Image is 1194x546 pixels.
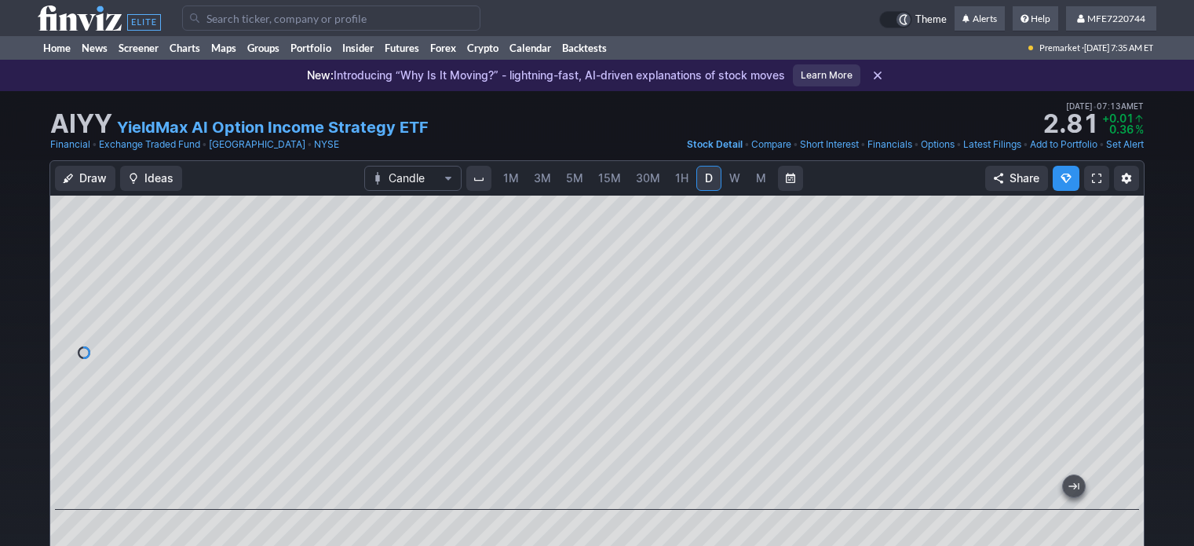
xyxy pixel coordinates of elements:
a: Stock Detail [687,137,743,152]
button: Ideas [120,166,182,191]
span: W [729,171,740,185]
a: Groups [242,36,285,60]
button: Chart Type [364,166,462,191]
a: Fullscreen [1084,166,1109,191]
a: 5M [559,166,590,191]
a: News [76,36,113,60]
a: Short Interest [800,137,859,152]
p: Introducing “Why Is It Moving?” - lightning-fast, AI-driven explanations of stock moves [307,68,785,83]
a: Financials [867,137,912,152]
span: % [1135,123,1144,136]
input: Search [182,5,480,31]
span: • [793,137,798,152]
a: D [696,166,721,191]
a: Exchange Traded Fund [99,137,200,152]
a: Add to Portfolio [1030,137,1097,152]
a: Set Alert [1106,137,1144,152]
a: Learn More [793,64,860,86]
span: • [744,137,750,152]
span: 5M [566,171,583,185]
span: • [914,137,919,152]
a: Compare [751,137,791,152]
span: Share [1010,170,1039,186]
span: MFE7220744 [1087,13,1145,24]
span: • [202,137,207,152]
a: Financial [50,137,90,152]
a: 15M [591,166,628,191]
span: D [705,171,713,185]
span: Draw [79,170,107,186]
span: Theme [915,11,947,28]
a: Theme [879,11,947,28]
a: Maps [206,36,242,60]
span: • [1093,99,1097,113]
span: Ideas [144,170,173,186]
span: [DATE] 7:35 AM ET [1084,36,1153,60]
a: Options [921,137,955,152]
a: [GEOGRAPHIC_DATA] [209,137,305,152]
strong: 2.81 [1042,112,1099,137]
button: Jump to the most recent bar [1063,475,1085,497]
a: 1M [496,166,526,191]
a: Insider [337,36,379,60]
span: 15M [598,171,621,185]
a: NYSE [314,137,339,152]
span: • [956,137,962,152]
button: Chart Settings [1114,166,1139,191]
a: Latest Filings [963,137,1021,152]
span: Candle [389,170,437,186]
span: 3M [534,171,551,185]
span: Latest Filings [963,138,1021,150]
a: W [722,166,747,191]
button: Range [778,166,803,191]
a: Help [1013,6,1058,31]
button: Share [985,166,1048,191]
a: Screener [113,36,164,60]
a: Portfolio [285,36,337,60]
span: 1M [503,171,519,185]
span: [DATE] 07:13AM ET [1066,99,1144,113]
a: Forex [425,36,462,60]
button: Interval [466,166,491,191]
a: MFE7220744 [1066,6,1156,31]
a: Futures [379,36,425,60]
a: Calendar [504,36,557,60]
a: 30M [629,166,667,191]
span: 30M [636,171,660,185]
span: New: [307,68,334,82]
span: • [1023,137,1028,152]
a: Alerts [955,6,1005,31]
a: Crypto [462,36,504,60]
button: Draw [55,166,115,191]
span: +0.01 [1102,112,1134,125]
a: Backtests [557,36,612,60]
span: 1H [675,171,688,185]
a: YieldMax AI Option Income Strategy ETF [117,116,429,138]
span: • [307,137,312,152]
span: Premarket · [1039,36,1084,60]
span: 0.36 [1109,123,1134,136]
span: M [756,171,766,185]
a: Home [38,36,76,60]
a: M [748,166,773,191]
span: • [860,137,866,152]
h1: AIYY [50,112,112,137]
button: Explore new features [1053,166,1079,191]
a: Charts [164,36,206,60]
a: 1H [668,166,696,191]
span: • [1099,137,1105,152]
span: Stock Detail [687,138,743,150]
a: 3M [527,166,558,191]
span: • [92,137,97,152]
